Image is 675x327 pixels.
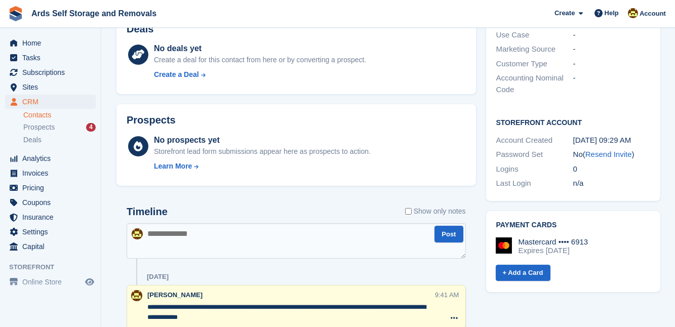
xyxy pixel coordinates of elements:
div: 9:41 AM [435,290,459,300]
a: menu [5,239,96,254]
span: Tasks [22,51,83,65]
div: - [573,58,650,70]
div: [DATE] 09:29 AM [573,135,650,146]
span: Insurance [22,210,83,224]
h2: Payment cards [496,221,650,229]
a: Resend Invite [585,150,632,158]
span: Settings [22,225,83,239]
span: Deals [23,135,42,145]
img: Mark McFerran [131,290,142,301]
label: Show only notes [405,206,466,217]
img: stora-icon-8386f47178a22dfd0bd8f6a31ec36ba5ce8667c1dd55bd0f319d3a0aa187defe.svg [8,6,23,21]
a: menu [5,181,96,195]
span: Online Store [22,275,83,289]
span: Account [640,9,666,19]
span: Home [22,36,83,50]
a: Preview store [84,276,96,288]
div: Account Created [496,135,573,146]
div: Expires [DATE] [519,246,588,255]
input: Show only notes [405,206,412,217]
img: Mark McFerran [628,8,638,18]
button: Post [434,226,463,242]
a: menu [5,166,96,180]
div: Learn More [154,161,192,172]
span: ( ) [583,150,634,158]
a: menu [5,80,96,94]
span: Invoices [22,166,83,180]
div: Create a Deal [154,69,199,80]
span: Subscriptions [22,65,83,79]
div: 4 [86,123,96,132]
a: Prospects 4 [23,122,96,133]
h2: Deals [127,23,153,35]
a: menu [5,225,96,239]
div: [DATE] [147,273,169,281]
a: Ards Self Storage and Removals [27,5,161,22]
a: menu [5,210,96,224]
div: Accounting Nominal Code [496,72,573,95]
div: Create a deal for this contact from here or by converting a prospect. [154,55,366,65]
div: Marketing Source [496,44,573,55]
span: Prospects [23,122,55,132]
span: [PERSON_NAME] [147,291,203,299]
span: Analytics [22,151,83,166]
div: n/a [573,178,650,189]
div: Mastercard •••• 6913 [519,237,588,247]
a: menu [5,195,96,210]
h2: Storefront Account [496,117,650,127]
img: Mark McFerran [132,228,143,239]
div: - [573,72,650,95]
h2: Prospects [127,114,176,126]
div: No deals yet [154,43,366,55]
div: Last Login [496,178,573,189]
span: Coupons [22,195,83,210]
div: Customer Type [496,58,573,70]
a: menu [5,51,96,65]
div: Storefront lead form submissions appear here as prospects to action. [154,146,371,157]
a: Learn More [154,161,371,172]
span: Help [605,8,619,18]
div: - [573,29,650,41]
span: Capital [22,239,83,254]
div: Password Set [496,149,573,160]
img: Mastercard Logo [496,237,512,254]
span: CRM [22,95,83,109]
a: menu [5,275,96,289]
span: Sites [22,80,83,94]
span: Storefront [9,262,101,272]
div: Logins [496,163,573,175]
a: Create a Deal [154,69,366,80]
a: menu [5,95,96,109]
h2: Timeline [127,206,168,218]
span: Pricing [22,181,83,195]
a: Deals [23,135,96,145]
a: menu [5,65,96,79]
span: Create [554,8,575,18]
a: menu [5,151,96,166]
a: menu [5,36,96,50]
a: Contacts [23,110,96,120]
div: No prospects yet [154,134,371,146]
div: No [573,149,650,160]
div: - [573,44,650,55]
div: Use Case [496,29,573,41]
a: + Add a Card [496,265,550,281]
div: 0 [573,163,650,175]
